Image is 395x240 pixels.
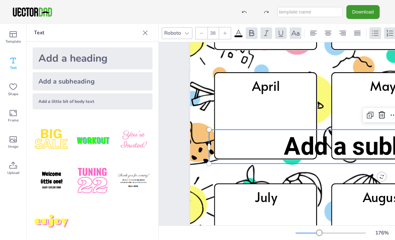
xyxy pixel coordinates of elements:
[33,47,153,69] div: Add a heading
[12,7,53,18] img: VectorDad-1.png
[33,162,71,200] img: GNLDUe7.png
[373,229,391,236] div: 176 %
[33,72,153,90] div: Add a subheading
[346,5,380,19] button: Download
[252,77,280,94] span: April
[33,93,153,109] div: Add a little bit of body text
[33,121,71,159] img: style1.png
[5,39,21,44] span: Template
[8,144,18,150] span: Image
[277,7,343,17] input: template name
[74,162,112,200] img: 1B4LbXY.png
[114,121,153,159] img: BBMXfK6.png
[10,65,17,71] span: Text
[74,121,112,159] img: XdJCRjX.png
[8,117,19,123] span: Frame
[8,91,18,97] span: Shape
[114,162,153,200] img: K4iXMrW.png
[255,188,278,206] span: July
[34,24,139,42] p: Text
[7,170,19,176] span: Upload
[163,28,183,38] div: Roboto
